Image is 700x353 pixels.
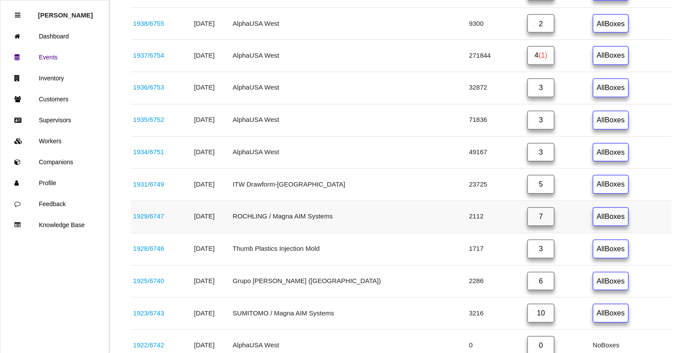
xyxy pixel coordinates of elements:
[15,5,21,26] div: Close
[467,169,525,201] td: 23725
[133,51,190,61] div: K9250H
[467,298,525,330] td: 3216
[0,215,109,235] a: Knowledge Base
[192,7,231,40] td: [DATE]
[133,19,190,29] div: BA1194-02
[231,169,467,201] td: ITW Drawform-[GEOGRAPHIC_DATA]
[133,116,164,124] a: 1935/6752
[133,115,190,125] div: S1391
[133,52,164,59] a: 1937/6754
[0,68,109,89] a: Inventory
[133,342,164,349] a: 1922/6742
[0,89,109,110] a: Customers
[133,244,190,254] div: 2011010AB / 2008002AB / 2009006AB
[528,304,555,323] a: 10
[231,298,467,330] td: SUMITOMO / Magna AIM Systems
[593,143,629,162] a: AllBoxes
[467,265,525,298] td: 2286
[467,7,525,40] td: 9300
[467,233,525,265] td: 1717
[0,110,109,131] a: Supervisors
[528,111,555,130] a: 3
[133,180,190,190] div: TI PN HYSO0086AAF00 -ITW PN 5463
[528,46,555,65] a: 4(1)
[528,14,555,33] a: 2
[192,104,231,136] td: [DATE]
[528,240,555,259] a: 3
[192,72,231,104] td: [DATE]
[133,277,164,285] a: 1925/6740
[528,175,555,194] a: 5
[467,104,525,136] td: 71836
[133,309,190,319] div: 68343526AB
[133,20,164,27] a: 1938/6755
[133,181,164,188] a: 1931/6749
[231,7,467,40] td: AlphaUSA West
[593,111,629,130] a: AllBoxes
[467,136,525,169] td: 49167
[467,72,525,104] td: 32872
[593,240,629,259] a: AllBoxes
[467,201,525,233] td: 2112
[192,136,231,169] td: [DATE]
[0,152,109,173] a: Companions
[231,104,467,136] td: AlphaUSA West
[0,26,109,47] a: Dashboard
[231,136,467,169] td: AlphaUSA West
[467,40,525,72] td: 271844
[0,173,109,194] a: Profile
[528,79,555,97] a: 3
[0,47,109,68] a: Events
[231,201,467,233] td: ROCHLING / Magna AIM Systems
[593,272,629,291] a: AllBoxes
[133,148,190,158] div: S2026-01
[593,46,629,65] a: AllBoxes
[231,72,467,104] td: AlphaUSA West
[192,265,231,298] td: [DATE]
[231,40,467,72] td: AlphaUSA West
[192,201,231,233] td: [DATE]
[593,304,629,323] a: AllBoxes
[133,310,164,317] a: 1923/6743
[133,83,190,93] div: S2070-02
[528,272,555,291] a: 6
[528,143,555,162] a: 3
[133,84,164,91] a: 1936/6753
[133,245,164,253] a: 1928/6746
[231,265,467,298] td: Grupo [PERSON_NAME] ([GEOGRAPHIC_DATA])
[133,213,164,220] a: 1929/6747
[192,233,231,265] td: [DATE]
[133,277,190,287] div: P703 PCBA
[539,52,548,59] span: (1)
[528,208,555,226] a: 7
[133,341,190,351] div: K13360 (WA14CO14)
[593,14,629,33] a: AllBoxes
[192,169,231,201] td: [DATE]
[0,194,109,215] a: Feedback
[593,175,629,194] a: AllBoxes
[133,149,164,156] a: 1934/6751
[192,40,231,72] td: [DATE]
[133,212,190,222] div: 68425775AD
[0,131,109,152] a: Workers
[231,233,467,265] td: Thumb Plastics Injection Mold
[38,5,93,19] p: Rosie Blandino
[593,79,629,97] a: AllBoxes
[593,208,629,226] a: AllBoxes
[192,298,231,330] td: [DATE]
